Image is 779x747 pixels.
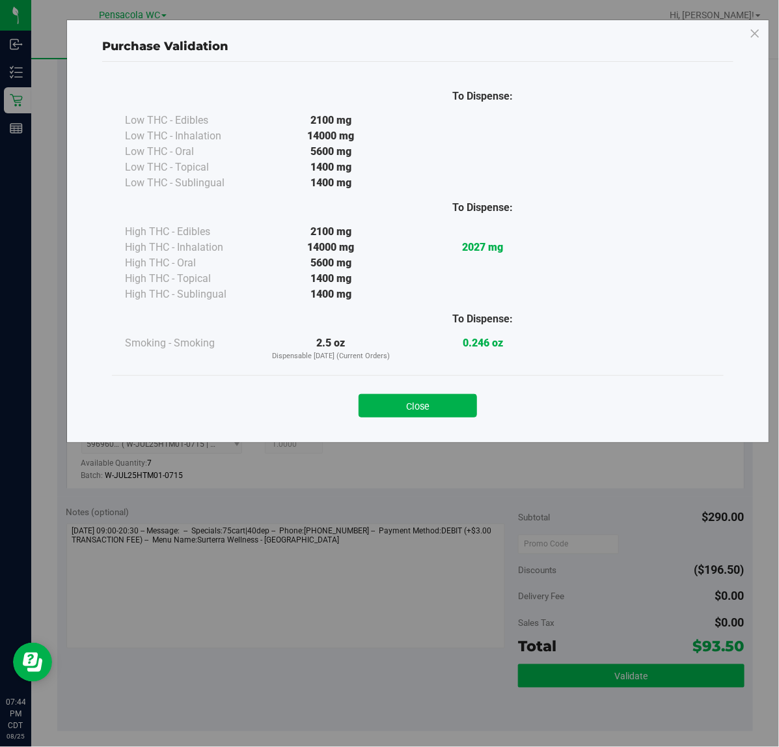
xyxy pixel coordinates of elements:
div: 5600 mg [255,144,407,160]
p: Dispensable [DATE] (Current Orders) [255,351,407,362]
div: Low THC - Topical [125,160,255,175]
div: 1400 mg [255,287,407,302]
div: To Dispense: [407,311,558,327]
div: Smoking - Smoking [125,335,255,351]
div: 14000 mg [255,128,407,144]
div: Low THC - Oral [125,144,255,160]
div: High THC - Topical [125,271,255,287]
button: Close [359,394,477,417]
div: Low THC - Sublingual [125,175,255,191]
iframe: Resource center [13,643,52,682]
div: High THC - Sublingual [125,287,255,302]
div: Low THC - Edibles [125,113,255,128]
strong: 2027 mg [462,241,503,253]
strong: 0.246 oz [463,337,503,349]
div: 1400 mg [255,160,407,175]
div: 1400 mg [255,175,407,191]
span: Purchase Validation [102,39,228,53]
div: 2100 mg [255,113,407,128]
div: 2.5 oz [255,335,407,362]
div: To Dispense: [407,89,558,104]
div: 1400 mg [255,271,407,287]
div: High THC - Oral [125,255,255,271]
div: High THC - Edibles [125,224,255,240]
div: Low THC - Inhalation [125,128,255,144]
div: High THC - Inhalation [125,240,255,255]
div: 14000 mg [255,240,407,255]
div: To Dispense: [407,200,558,216]
div: 5600 mg [255,255,407,271]
div: 2100 mg [255,224,407,240]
